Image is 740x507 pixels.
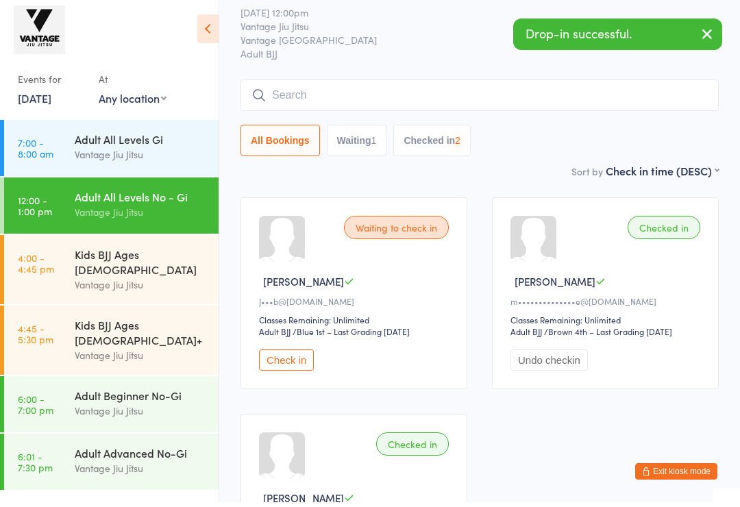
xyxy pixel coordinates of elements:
button: Undo checkin [510,354,588,375]
a: 12:00 -1:00 pmAdult All Levels No - GiVantage Jiu Jitsu [4,182,219,238]
div: Vantage Jiu Jitsu [75,282,207,297]
time: 6:01 - 7:30 pm [18,456,53,478]
button: Waiting1 [327,129,387,161]
div: Adult All Levels No - Gi [75,194,207,209]
span: [DATE] 12:00pm [241,10,698,24]
time: 12:00 - 1:00 pm [18,199,52,221]
label: Sort by [571,169,603,183]
div: Kids BJJ Ages [DEMOGRAPHIC_DATA]+ [75,322,207,352]
div: Any location [99,95,166,110]
a: [DATE] [18,95,51,110]
button: Exit kiosk mode [635,468,717,484]
span: / Blue 1st – Last Grading [DATE] [293,330,410,342]
a: 6:00 -7:00 pmAdult Beginner No-GiVantage Jiu Jitsu [4,381,219,437]
div: Events for [18,73,85,95]
button: Check in [259,354,314,375]
span: Vantage Jiu Jitsu [241,24,698,38]
button: All Bookings [241,129,320,161]
div: Checked in [376,437,449,460]
button: Checked in2 [393,129,471,161]
div: Adult BJJ [259,330,291,342]
time: 4:45 - 5:30 pm [18,327,53,349]
div: Waiting to check in [344,221,449,244]
div: Vantage Jiu Jitsu [75,352,207,368]
span: Adult BJJ [241,51,719,65]
input: Search [241,84,719,116]
div: 1 [371,140,377,151]
span: [PERSON_NAME] [263,279,344,293]
div: J•••b@[DOMAIN_NAME] [259,300,453,312]
div: Vantage Jiu Jitsu [75,465,207,481]
div: 2 [455,140,460,151]
div: Adult All Levels Gi [75,136,207,151]
div: Vantage Jiu Jitsu [75,408,207,423]
div: Adult Beginner No-Gi [75,393,207,408]
div: Checked in [628,221,700,244]
div: Vantage Jiu Jitsu [75,151,207,167]
div: Drop-in successful. [513,23,722,55]
a: 6:01 -7:30 pmAdult Advanced No-GiVantage Jiu Jitsu [4,438,219,495]
div: Adult BJJ [510,330,542,342]
a: 4:00 -4:45 pmKids BJJ Ages [DEMOGRAPHIC_DATA]Vantage Jiu Jitsu [4,240,219,309]
div: Check in time (DESC) [606,168,719,183]
div: Classes Remaining: Unlimited [259,319,453,330]
time: 4:00 - 4:45 pm [18,257,54,279]
div: Adult Advanced No-Gi [75,450,207,465]
div: Kids BJJ Ages [DEMOGRAPHIC_DATA] [75,251,207,282]
time: 6:00 - 7:00 pm [18,398,53,420]
time: 7:00 - 8:00 am [18,142,53,164]
div: Classes Remaining: Unlimited [510,319,704,330]
img: Vantage Jiu Jitsu [14,10,65,59]
span: Vantage [GEOGRAPHIC_DATA] [241,38,698,51]
div: Vantage Jiu Jitsu [75,209,207,225]
a: 7:00 -8:00 amAdult All Levels GiVantage Jiu Jitsu [4,125,219,181]
a: 4:45 -5:30 pmKids BJJ Ages [DEMOGRAPHIC_DATA]+Vantage Jiu Jitsu [4,310,219,380]
span: / Brown 4th – Last Grading [DATE] [544,330,672,342]
span: [PERSON_NAME] [515,279,595,293]
div: At [99,73,166,95]
div: m••••••••••••••e@[DOMAIN_NAME] [510,300,704,312]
